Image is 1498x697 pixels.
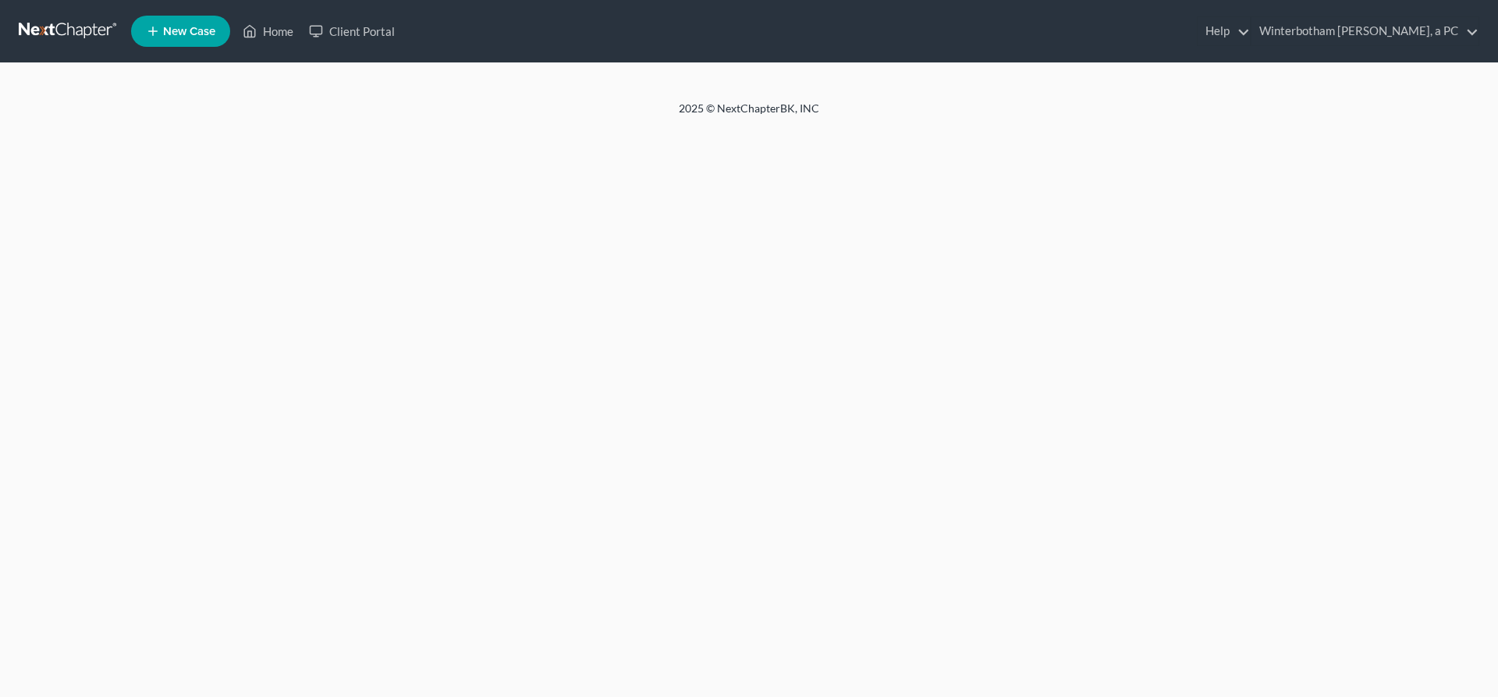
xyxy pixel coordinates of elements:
[235,17,301,45] a: Home
[304,101,1194,129] div: 2025 © NextChapterBK, INC
[1251,17,1478,45] a: Winterbotham [PERSON_NAME], a PC
[1198,17,1250,45] a: Help
[301,17,403,45] a: Client Portal
[131,16,230,47] new-legal-case-button: New Case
